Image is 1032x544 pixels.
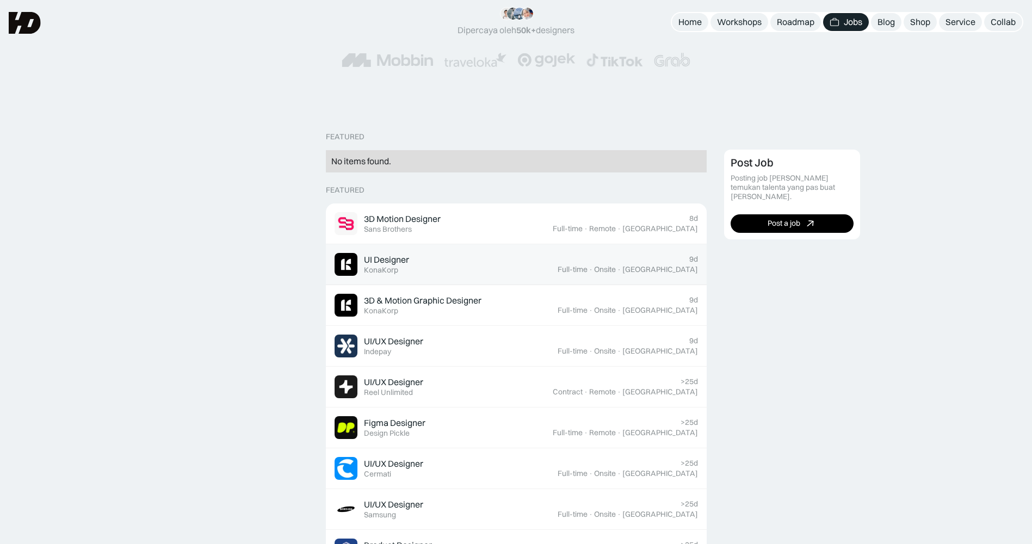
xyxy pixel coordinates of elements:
[622,510,698,519] div: [GEOGRAPHIC_DATA]
[516,24,536,35] span: 50k+
[681,377,698,386] div: >25d
[622,224,698,233] div: [GEOGRAPHIC_DATA]
[553,428,583,437] div: Full-time
[364,336,423,347] div: UI/UX Designer
[364,469,391,479] div: Cermati
[558,469,588,478] div: Full-time
[364,295,481,306] div: 3D & Motion Graphic Designer
[584,428,588,437] div: ·
[622,265,698,274] div: [GEOGRAPHIC_DATA]
[617,387,621,397] div: ·
[326,326,707,367] a: Job ImageUI/UX DesignerIndepay9dFull-time·Onsite·[GEOGRAPHIC_DATA]
[326,448,707,489] a: Job ImageUI/UX DesignerCermati>25dFull-time·Onsite·[GEOGRAPHIC_DATA]
[622,469,698,478] div: [GEOGRAPHIC_DATA]
[991,16,1016,28] div: Collab
[871,13,901,31] a: Blog
[584,224,588,233] div: ·
[717,16,762,28] div: Workshops
[458,24,574,36] div: Dipercaya oleh designers
[622,428,698,437] div: [GEOGRAPHIC_DATA]
[589,306,593,315] div: ·
[326,203,707,244] a: Job Image3D Motion DesignerSans Brothers8dFull-time·Remote·[GEOGRAPHIC_DATA]
[364,213,441,225] div: 3D Motion Designer
[681,418,698,427] div: >25d
[689,336,698,345] div: 9d
[364,306,398,316] div: KonaKorp
[622,347,698,356] div: [GEOGRAPHIC_DATA]
[326,285,707,326] a: Job Image3D & Motion Graphic DesignerKonaKorp9dFull-time·Onsite·[GEOGRAPHIC_DATA]
[335,375,357,398] img: Job Image
[678,16,702,28] div: Home
[617,306,621,315] div: ·
[594,510,616,519] div: Onsite
[939,13,982,31] a: Service
[777,16,814,28] div: Roadmap
[589,510,593,519] div: ·
[589,347,593,356] div: ·
[823,13,869,31] a: Jobs
[594,469,616,478] div: Onsite
[364,499,423,510] div: UI/UX Designer
[326,489,707,530] a: Job ImageUI/UX DesignerSamsung>25dFull-time·Onsite·[GEOGRAPHIC_DATA]
[364,388,413,397] div: Reel Unlimited
[335,253,357,276] img: Job Image
[984,13,1022,31] a: Collab
[731,156,774,169] div: Post Job
[689,255,698,264] div: 9d
[589,265,593,274] div: ·
[617,510,621,519] div: ·
[681,459,698,468] div: >25d
[558,347,588,356] div: Full-time
[710,13,768,31] a: Workshops
[326,132,364,141] div: Featured
[331,156,701,167] div: No items found.
[364,458,423,469] div: UI/UX Designer
[584,387,588,397] div: ·
[594,306,616,315] div: Onsite
[326,244,707,285] a: Job ImageUI DesignerKonaKorp9dFull-time·Onsite·[GEOGRAPHIC_DATA]
[617,224,621,233] div: ·
[617,469,621,478] div: ·
[617,428,621,437] div: ·
[335,335,357,357] img: Job Image
[558,265,588,274] div: Full-time
[335,416,357,439] img: Job Image
[553,224,583,233] div: Full-time
[364,376,423,388] div: UI/UX Designer
[672,13,708,31] a: Home
[731,174,854,201] div: Posting job [PERSON_NAME] temukan talenta yang pas buat [PERSON_NAME].
[364,254,409,265] div: UI Designer
[558,306,588,315] div: Full-time
[617,265,621,274] div: ·
[622,306,698,315] div: [GEOGRAPHIC_DATA]
[770,13,821,31] a: Roadmap
[681,499,698,509] div: >25d
[335,457,357,480] img: Job Image
[326,407,707,448] a: Job ImageFigma DesignerDesign Pickle>25dFull-time·Remote·[GEOGRAPHIC_DATA]
[335,212,357,235] img: Job Image
[594,265,616,274] div: Onsite
[622,387,698,397] div: [GEOGRAPHIC_DATA]
[326,186,364,195] div: Featured
[553,387,583,397] div: Contract
[689,214,698,223] div: 8d
[364,417,425,429] div: Figma Designer
[589,428,616,437] div: Remote
[558,510,588,519] div: Full-time
[910,16,930,28] div: Shop
[326,367,707,407] a: Job ImageUI/UX DesignerReel Unlimited>25dContract·Remote·[GEOGRAPHIC_DATA]
[335,498,357,521] img: Job Image
[364,429,410,438] div: Design Pickle
[364,265,398,275] div: KonaKorp
[594,347,616,356] div: Onsite
[364,510,396,520] div: Samsung
[768,219,800,228] div: Post a job
[844,16,862,28] div: Jobs
[589,469,593,478] div: ·
[335,294,357,317] img: Job Image
[617,347,621,356] div: ·
[904,13,937,31] a: Shop
[689,295,698,305] div: 9d
[731,214,854,233] a: Post a job
[946,16,975,28] div: Service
